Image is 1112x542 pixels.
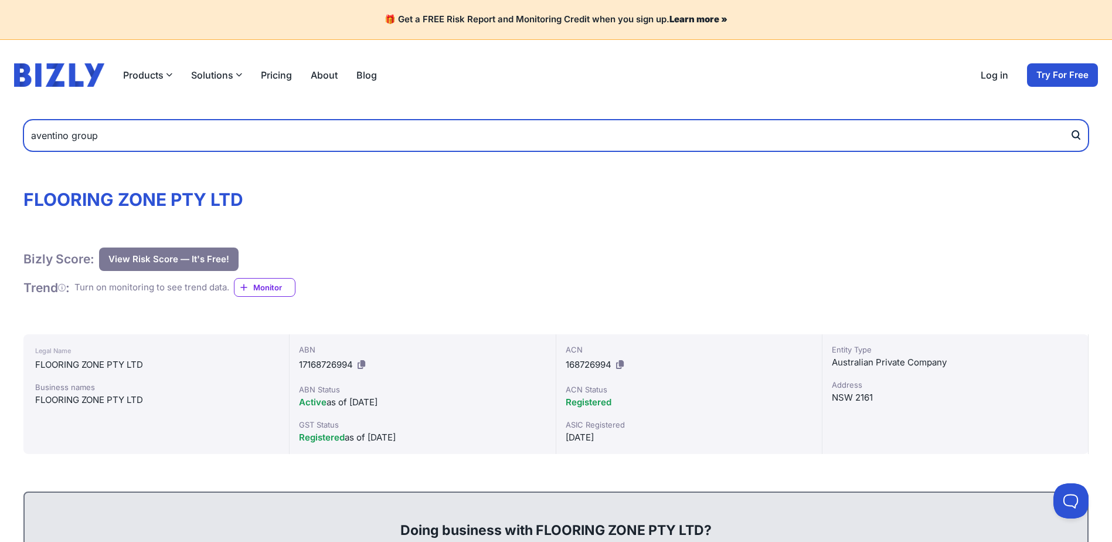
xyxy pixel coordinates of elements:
[566,384,812,395] div: ACN Status
[299,384,546,395] div: ABN Status
[566,344,812,355] div: ACN
[14,14,1098,25] h4: 🎁 Get a FREE Risk Report and Monitoring Credit when you sign up.
[35,358,277,372] div: FLOORING ZONE PTY LTD
[566,397,611,408] span: Registered
[23,251,94,267] h1: Bizly Score:
[1053,483,1089,519] iframe: Toggle Customer Support
[299,359,353,370] span: 17168726994
[299,395,546,409] div: as of [DATE]
[299,431,546,445] div: as of [DATE]
[566,359,611,370] span: 168726994
[832,379,1079,391] div: Address
[35,344,277,358] div: Legal Name
[23,280,70,296] h1: Trend :
[74,281,229,294] div: Turn on monitoring to see trend data.
[191,68,242,82] button: Solutions
[123,68,172,82] button: Products
[299,432,345,443] span: Registered
[311,68,338,82] a: About
[23,189,1089,210] h1: FLOORING ZONE PTY LTD
[832,391,1079,405] div: NSW 2161
[253,282,295,293] span: Monitor
[23,120,1089,151] input: Search by Name, ABN or ACN
[36,502,1076,540] div: Doing business with FLOORING ZONE PTY LTD?
[832,344,1079,355] div: Entity Type
[669,13,727,25] a: Learn more »
[234,278,295,297] a: Monitor
[299,344,546,355] div: ABN
[261,68,292,82] a: Pricing
[566,419,812,431] div: ASIC Registered
[35,393,277,407] div: FLOORING ZONE PTY LTD
[832,355,1079,370] div: Australian Private Company
[566,431,812,445] div: [DATE]
[981,68,1008,82] a: Log in
[99,248,239,271] button: View Risk Score — It's Free!
[299,397,327,408] span: Active
[35,381,277,393] div: Business names
[299,419,546,431] div: GST Status
[1027,63,1098,87] a: Try For Free
[356,68,377,82] a: Blog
